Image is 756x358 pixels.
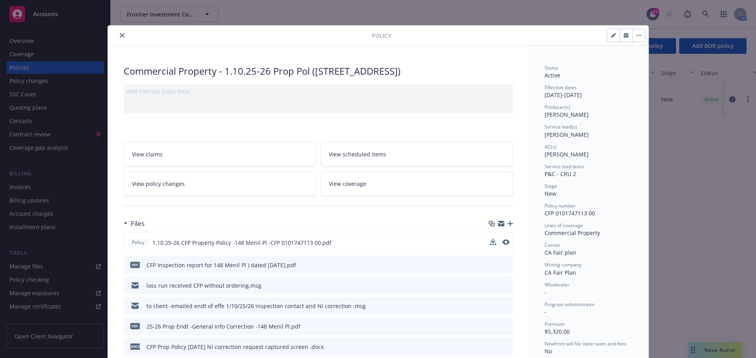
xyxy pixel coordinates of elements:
span: Policy number [545,202,576,209]
button: preview file [503,261,510,269]
span: Carrier [545,242,560,248]
span: P&C - CRU 2 [545,170,576,178]
span: 1.10.25-26 CFP Property Policy -148 Menil Pl -CFP 0101747113 00.pdf [152,239,332,247]
span: Stage [545,183,557,189]
span: View coverage [329,180,366,188]
span: View scheduled items [329,150,386,158]
div: Commercial Property [545,229,633,237]
span: CA Fair plan [545,249,576,256]
button: download file [490,239,496,245]
button: download file [490,239,496,247]
span: docx [130,343,140,349]
button: close [117,31,127,40]
span: View claims [132,150,163,158]
div: loss run received CFP without ordering.msg [146,281,261,290]
div: CFP Inspection report for 148 Menil Pl ) dated [DATE].pdf [146,261,296,269]
span: pdf [130,323,140,329]
button: preview file [503,343,510,351]
span: AC(s) [545,143,556,150]
span: View policy changes [132,180,185,188]
span: New [545,190,556,197]
button: preview file [503,281,510,290]
span: [PERSON_NAME] [545,111,589,118]
button: download file [490,281,497,290]
span: Wholesaler [545,281,569,288]
span: - [545,288,547,296]
div: [DATE] - [DATE] [545,84,633,99]
h3: Files [131,218,145,229]
span: Producer(s) [545,104,570,110]
span: Writing company [545,261,582,268]
button: preview file [502,239,510,247]
a: View scheduled items [321,142,513,167]
button: download file [490,322,497,330]
div: 25-26 Prop Endt -General Info Correction -148 Menil Pl.pdf [146,322,300,330]
a: View coverage [321,171,513,196]
button: download file [490,343,497,351]
span: Program administrator [545,301,595,308]
span: [PERSON_NAME] [545,151,589,158]
span: [PERSON_NAME] [545,131,589,138]
span: CA Fair Plan [545,269,576,276]
span: $5,320.00 [545,328,570,335]
button: preview file [503,322,510,330]
button: download file [490,302,497,310]
span: Effective dates [545,84,577,91]
div: Add internal notes here... [127,87,510,95]
span: Policy [130,239,146,246]
span: Premium [545,321,565,327]
span: Policy [372,31,391,40]
span: - [545,308,547,316]
span: Status [545,64,558,71]
span: pdf [130,262,140,268]
a: View policy changes [124,171,316,196]
a: View claims [124,142,316,167]
button: preview file [503,302,510,310]
span: Active [545,72,560,79]
div: Commercial Property - 1.10.25-26 Prop Pol ([STREET_ADDRESS]) [124,64,513,78]
div: Files [124,218,145,229]
span: No [545,347,552,355]
span: Service lead(s) [545,123,577,130]
div: CFP Prop Policy [DATE] NI correction request captured screen .docx [146,343,324,351]
button: preview file [502,239,510,245]
span: Lines of coverage [545,222,583,229]
span: Newfront will file state taxes and fees [545,340,626,347]
div: to client -emailed endt of effe 1/10/25/26 inspection contact and NI correction .msg [146,302,366,310]
span: Service lead team [545,163,584,170]
span: CFP 0101747113 00 [545,209,595,217]
button: download file [490,261,497,269]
